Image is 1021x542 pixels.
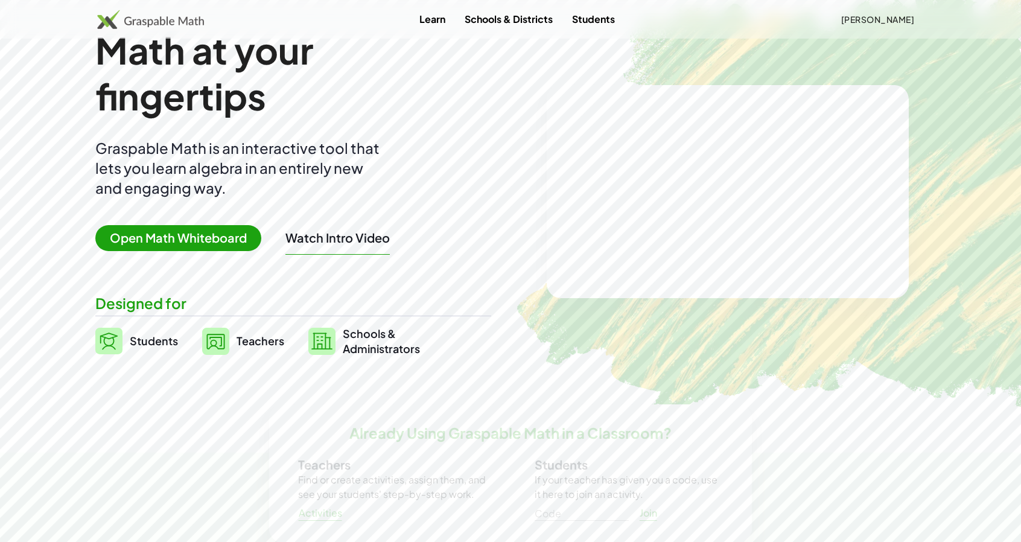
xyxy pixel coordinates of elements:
[95,138,385,198] div: Graspable Math is an interactive tool that lets you learn algebra in an entirely new and engaging...
[841,14,914,25] span: [PERSON_NAME]
[288,502,352,524] a: Activities
[95,328,122,354] img: svg%3e
[202,326,284,356] a: Teachers
[202,328,229,355] img: svg%3e
[639,507,657,520] span: Join
[343,326,420,356] span: Schools & Administrators
[95,232,271,245] a: Open Math Whiteboard
[95,326,178,356] a: Students
[349,424,672,442] h2: Already Using Graspable Math in a Classroom?
[237,334,284,348] span: Teachers
[535,473,723,502] p: If your teacher has given you a code, use it here to join an activity.
[308,326,420,356] a: Schools &Administrators
[629,502,667,524] a: Join
[95,293,491,313] div: Designed for
[831,8,924,30] button: [PERSON_NAME]
[298,473,486,502] p: Find or create activities, assign them, and see your students' step-by-step work.
[298,457,486,473] h3: Teachers
[637,147,818,237] video: What is this? This is dynamic math notation. Dynamic math notation plays a central role in how Gr...
[95,27,479,119] h1: Math at your fingertips
[298,507,342,520] span: Activities
[95,225,261,251] span: Open Math Whiteboard
[410,8,455,30] a: Learn
[285,230,390,246] button: Watch Intro Video
[535,457,723,473] h3: Students
[562,8,625,30] a: Students
[455,8,562,30] a: Schools & Districts
[308,328,336,355] img: svg%3e
[130,334,178,348] span: Students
